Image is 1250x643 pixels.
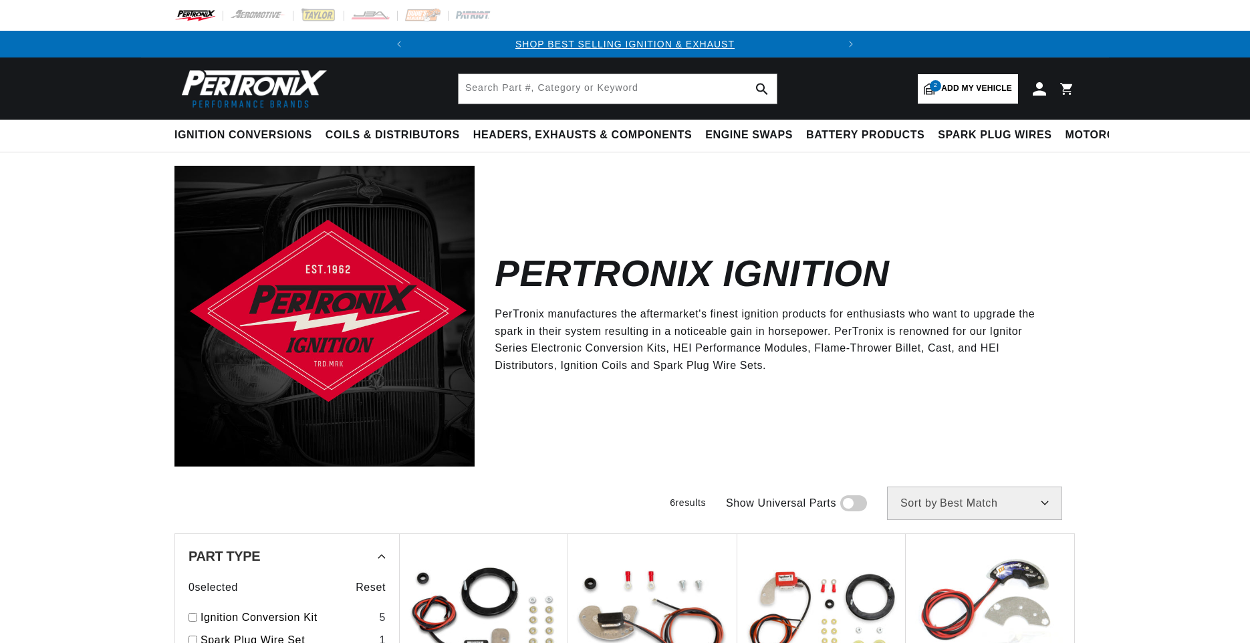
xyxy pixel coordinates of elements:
[189,549,260,563] span: Part Type
[495,305,1055,374] p: PerTronix manufactures the aftermarket's finest ignition products for enthusiasts who want to upg...
[705,128,793,142] span: Engine Swaps
[495,258,889,289] h2: Pertronix Ignition
[515,39,735,49] a: SHOP BEST SELLING IGNITION & EXHAUST
[699,120,799,151] summary: Engine Swaps
[174,66,328,112] img: Pertronix
[938,128,1051,142] span: Spark Plug Wires
[670,497,706,508] span: 6 results
[386,31,412,57] button: Translation missing: en.sections.announcements.previous_announcement
[326,128,460,142] span: Coils & Distributors
[918,74,1018,104] a: 2Add my vehicle
[141,31,1109,57] slideshow-component: Translation missing: en.sections.announcements.announcement_bar
[1066,128,1145,142] span: Motorcycle
[1059,120,1152,151] summary: Motorcycle
[806,128,924,142] span: Battery Products
[887,487,1062,520] select: Sort by
[356,579,386,596] span: Reset
[174,120,319,151] summary: Ignition Conversions
[412,37,838,51] div: 1 of 2
[201,609,374,626] a: Ignition Conversion Kit
[174,166,475,466] img: Pertronix Ignition
[931,120,1058,151] summary: Spark Plug Wires
[319,120,467,151] summary: Coils & Distributors
[459,74,777,104] input: Search Part #, Category or Keyword
[467,120,699,151] summary: Headers, Exhausts & Components
[379,609,386,626] div: 5
[174,128,312,142] span: Ignition Conversions
[412,37,838,51] div: Announcement
[799,120,931,151] summary: Battery Products
[473,128,692,142] span: Headers, Exhausts & Components
[838,31,864,57] button: Translation missing: en.sections.announcements.next_announcement
[189,579,238,596] span: 0 selected
[747,74,777,104] button: search button
[941,82,1012,95] span: Add my vehicle
[726,495,836,512] span: Show Universal Parts
[900,498,937,509] span: Sort by
[930,80,941,92] span: 2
